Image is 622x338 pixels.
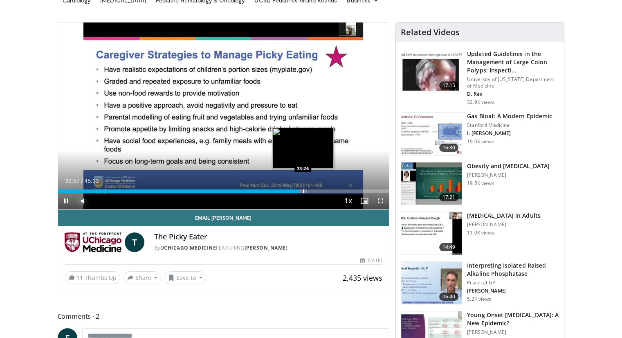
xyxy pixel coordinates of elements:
[356,193,373,209] button: Enable picture-in-picture mode
[84,178,99,184] span: 45:13
[343,273,382,283] span: 2,435 views
[467,99,494,106] p: 32.9K views
[467,130,552,137] p: I. [PERSON_NAME]
[467,112,552,120] h3: Gas Bloat: A Modern Epidemic
[58,189,389,193] div: Progress Bar
[401,212,559,255] a: 14:49 [MEDICAL_DATA] in Adults [PERSON_NAME] 11.0K views
[467,296,491,302] p: 5.2K views
[360,257,382,264] div: [DATE]
[467,221,540,228] p: [PERSON_NAME]
[65,271,120,284] a: 11 Thumbs Up
[58,210,389,226] a: Email [PERSON_NAME]
[401,261,559,305] a: 06:40 Interpreting Isolated Raised Alkaline Phosphatase Practical GP [PERSON_NAME] 5.2K views
[401,112,559,155] a: 16:30 Gas Bloat: A Modern Epidemic Stanford Medicine I. [PERSON_NAME] 19.0K views
[373,193,389,209] button: Fullscreen
[81,178,83,184] span: /
[439,243,459,251] span: 14:49
[467,230,494,236] p: 11.0K views
[58,23,389,210] video-js: Video Player
[74,193,91,209] button: Mute
[154,232,383,241] h4: The Picky Eater
[401,113,462,155] img: 480ec31d-e3c1-475b-8289-0a0659db689a.150x105_q85_crop-smart_upscale.jpg
[125,232,144,252] a: T
[467,122,552,128] p: Stanford Medicine
[245,244,288,251] a: [PERSON_NAME]
[467,212,540,220] h3: [MEDICAL_DATA] in Adults
[154,244,383,252] div: By FEATURING
[124,271,162,284] button: Share
[439,81,459,90] span: 17:15
[467,261,559,278] h3: Interpreting Isolated Raised Alkaline Phosphatase
[467,76,559,89] p: University of [US_STATE] Department of Medicine
[340,193,356,209] button: Playback Rate
[439,193,459,201] span: 17:21
[467,329,559,336] p: [PERSON_NAME]
[467,162,550,170] h3: Obesity and [MEDICAL_DATA]
[272,128,334,169] img: image.jpeg
[439,144,459,152] span: 16:30
[401,212,462,255] img: 11950cd4-d248-4755-8b98-ec337be04c84.150x105_q85_crop-smart_upscale.jpg
[164,271,206,284] button: Save to
[467,288,559,294] p: [PERSON_NAME]
[401,50,559,106] a: 17:15 Updated Guidelines in the Management of Large Colon Polyps: Inspecti… University of [US_STA...
[467,172,550,178] p: [PERSON_NAME]
[467,138,494,145] p: 19.0K views
[467,180,494,187] p: 19.5K views
[439,293,459,301] span: 06:40
[467,279,559,286] p: Practical GP
[65,178,80,184] span: 32:57
[401,262,462,304] img: 6a4ee52d-0f16-480d-a1b4-8187386ea2ed.150x105_q85_crop-smart_upscale.jpg
[65,232,121,252] img: UChicago Medicine
[58,193,74,209] button: Pause
[467,50,559,74] h3: Updated Guidelines in the Management of Large Colon Polyps: Inspecti…
[76,274,83,282] span: 11
[401,27,460,37] h4: Related Videos
[467,91,559,97] p: D. Rex
[467,311,559,327] h3: Young Onset [MEDICAL_DATA]: A New Epidemic?
[401,162,462,205] img: 0df8ca06-75ef-4873-806f-abcb553c84b6.150x105_q85_crop-smart_upscale.jpg
[401,162,559,205] a: 17:21 Obesity and [MEDICAL_DATA] [PERSON_NAME] 19.5K views
[160,244,216,251] a: UChicago Medicine
[401,50,462,93] img: dfcfcb0d-b871-4e1a-9f0c-9f64970f7dd8.150x105_q85_crop-smart_upscale.jpg
[58,311,390,322] span: Comments 2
